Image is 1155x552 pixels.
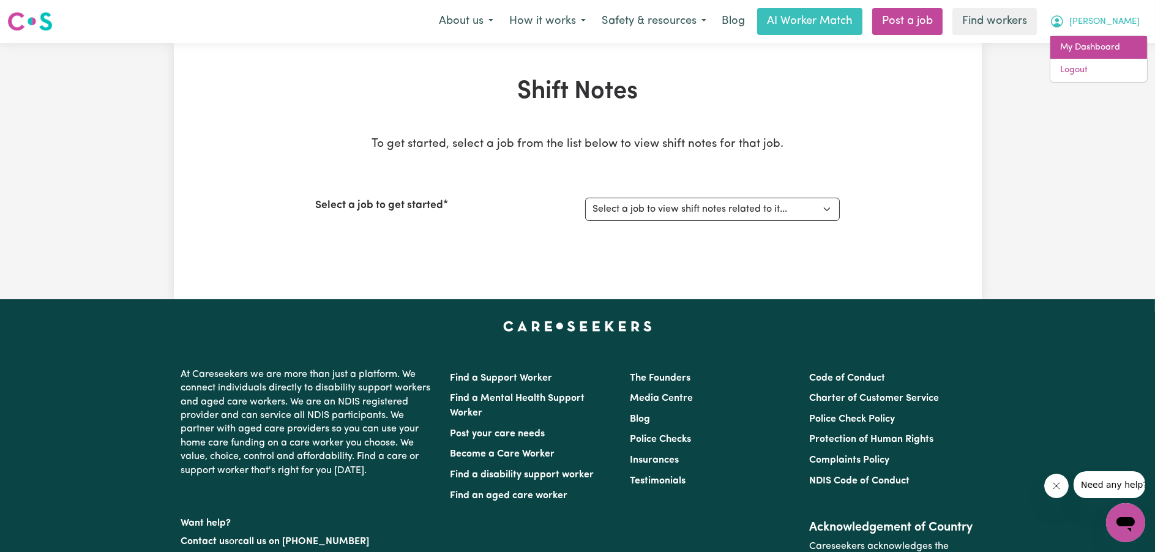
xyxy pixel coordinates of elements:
[630,455,679,465] a: Insurances
[181,537,230,546] a: Contact us
[181,512,436,530] p: Want help?
[714,8,752,35] a: Blog
[1050,59,1147,82] a: Logout
[450,491,568,501] a: Find an aged care worker
[809,455,889,465] a: Complaints Policy
[809,414,895,424] a: Police Check Policy
[1106,503,1145,542] iframe: Button to launch messaging window
[630,393,693,403] a: Media Centre
[809,435,933,444] a: Protection of Human Rights
[952,8,1037,35] a: Find workers
[809,373,885,383] a: Code of Conduct
[594,9,714,34] button: Safety & resources
[630,476,686,486] a: Testimonials
[450,470,594,480] a: Find a disability support worker
[757,8,862,35] a: AI Worker Match
[630,435,691,444] a: Police Checks
[316,77,840,106] h1: Shift Notes
[809,520,974,535] h2: Acknowledgement of Country
[1050,36,1147,59] a: My Dashboard
[450,373,553,383] a: Find a Support Worker
[431,9,501,34] button: About us
[809,476,910,486] a: NDIS Code of Conduct
[181,363,436,482] p: At Careseekers we are more than just a platform. We connect individuals directly to disability su...
[1042,9,1148,34] button: My Account
[872,8,943,35] a: Post a job
[316,136,840,154] p: To get started, select a job from the list below to view shift notes for that job.
[239,537,370,546] a: call us on [PHONE_NUMBER]
[7,9,74,18] span: Need any help?
[630,373,690,383] a: The Founders
[450,393,585,418] a: Find a Mental Health Support Worker
[501,9,594,34] button: How it works
[1074,471,1145,498] iframe: Message from company
[450,449,555,459] a: Become a Care Worker
[450,429,545,439] a: Post your care needs
[630,414,650,424] a: Blog
[7,10,53,32] img: Careseekers logo
[809,393,939,403] a: Charter of Customer Service
[503,321,652,331] a: Careseekers home page
[1044,474,1069,498] iframe: Close message
[7,7,53,35] a: Careseekers logo
[1069,15,1140,29] span: [PERSON_NAME]
[1050,35,1148,83] div: My Account
[316,198,444,214] label: Select a job to get started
